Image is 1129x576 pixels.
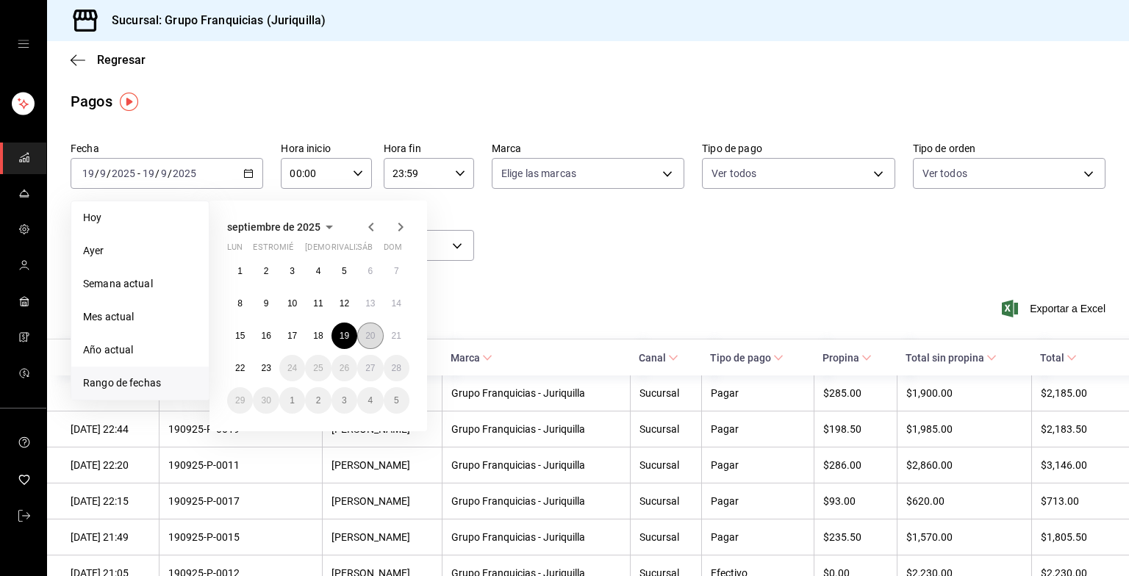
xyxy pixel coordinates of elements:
[227,290,253,317] button: 8 de septiembre de 2025
[906,352,984,364] font: Total sin propina
[384,242,402,258] abbr: domingo
[712,166,756,181] span: Ver todos
[287,331,297,341] abbr: 17 de septiembre de 2025
[227,387,253,414] button: 29 de septiembre de 2025
[227,258,253,284] button: 1 de septiembre de 2025
[906,495,1022,507] div: $620.00
[168,423,313,435] div: 190925-P-0019
[305,242,392,258] abbr: jueves
[365,298,375,309] abbr: 13 de septiembre de 2025
[357,290,383,317] button: 13 de septiembre de 2025
[1040,352,1064,364] font: Total
[392,298,401,309] abbr: 14 de septiembre de 2025
[451,495,620,507] div: Grupo Franquicias - Juriquilla
[313,298,323,309] abbr: 11 de septiembre de 2025
[342,266,347,276] abbr: 5 de septiembre de 2025
[394,395,399,406] abbr: 5 de octubre de 2025
[451,352,492,364] span: Marca
[1005,300,1105,317] button: Exportar a Excel
[357,242,373,258] abbr: sábado
[711,531,805,543] div: Pagar
[906,387,1022,399] div: $1,900.00
[120,93,138,111] img: Marcador de información sobre herramientas
[227,323,253,349] button: 15 de septiembre de 2025
[261,395,270,406] abbr: 30 de septiembre de 2025
[261,331,270,341] abbr: 16 de septiembre de 2025
[711,387,805,399] div: Pagar
[913,143,1105,154] label: Tipo de orden
[331,531,433,543] div: [PERSON_NAME]
[1041,423,1105,435] div: $2,183.50
[392,331,401,341] abbr: 21 de septiembre de 2025
[639,531,692,543] div: Sucursal
[357,355,383,381] button: 27 de septiembre de 2025
[168,459,313,471] div: 190925-P-0011
[287,298,297,309] abbr: 10 de septiembre de 2025
[107,168,111,179] span: /
[137,168,140,179] span: -
[822,352,859,364] font: Propina
[100,12,326,29] h3: Sucursal: Grupo Franquicias (Juriquilla)
[394,266,399,276] abbr: 7 de septiembre de 2025
[823,423,888,435] div: $198.50
[71,459,150,471] div: [DATE] 22:20
[1040,352,1077,364] span: Total
[639,352,678,364] span: Canal
[639,352,666,364] font: Canal
[313,331,323,341] abbr: 18 de septiembre de 2025
[264,298,269,309] abbr: 9 de septiembre de 2025
[823,495,888,507] div: $93.00
[71,495,150,507] div: [DATE] 22:15
[384,143,474,154] label: Hora fin
[71,423,150,435] div: [DATE] 22:44
[340,363,349,373] abbr: 26 de septiembre de 2025
[710,352,784,364] span: Tipo de pago
[95,168,99,179] span: /
[305,290,331,317] button: 11 de septiembre de 2025
[99,168,107,179] input: --
[1041,495,1105,507] div: $713.00
[83,276,197,292] span: Semana actual
[331,387,357,414] button: 3 de octubre de 2025
[261,363,270,373] abbr: 23 de septiembre de 2025
[639,387,692,399] div: Sucursal
[451,387,620,399] div: Grupo Franquicias - Juriquilla
[451,423,620,435] div: Grupo Franquicias - Juriquilla
[172,168,197,179] input: ----
[83,243,197,259] span: Ayer
[235,395,245,406] abbr: 29 de septiembre de 2025
[279,290,305,317] button: 10 de septiembre de 2025
[823,531,888,543] div: $235.50
[237,298,243,309] abbr: 8 de septiembre de 2025
[253,290,279,317] button: 9 de septiembre de 2025
[82,168,95,179] input: --
[253,258,279,284] button: 2 de septiembre de 2025
[331,495,433,507] div: [PERSON_NAME]
[1041,387,1105,399] div: $2,185.00
[227,242,243,258] abbr: lunes
[83,210,197,226] span: Hoy
[71,143,263,154] label: Fecha
[235,331,245,341] abbr: 15 de septiembre de 2025
[365,363,375,373] abbr: 27 de septiembre de 2025
[281,143,371,154] label: Hora inicio
[357,258,383,284] button: 6 de septiembre de 2025
[227,355,253,381] button: 22 de septiembre de 2025
[97,53,146,67] span: Regresar
[340,298,349,309] abbr: 12 de septiembre de 2025
[501,166,576,181] span: Elige las marcas
[279,387,305,414] button: 1 de octubre de 2025
[384,323,409,349] button: 21 de septiembre de 2025
[83,375,197,391] span: Rango de fechas
[451,459,620,471] div: Grupo Franquicias - Juriquilla
[492,143,684,154] label: Marca
[906,352,997,364] span: Total sin propina
[279,242,293,258] abbr: miércoles
[160,168,168,179] input: --
[331,355,357,381] button: 26 de septiembre de 2025
[168,168,172,179] span: /
[253,242,299,258] abbr: martes
[906,459,1022,471] div: $2,860.00
[316,395,321,406] abbr: 2 de octubre de 2025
